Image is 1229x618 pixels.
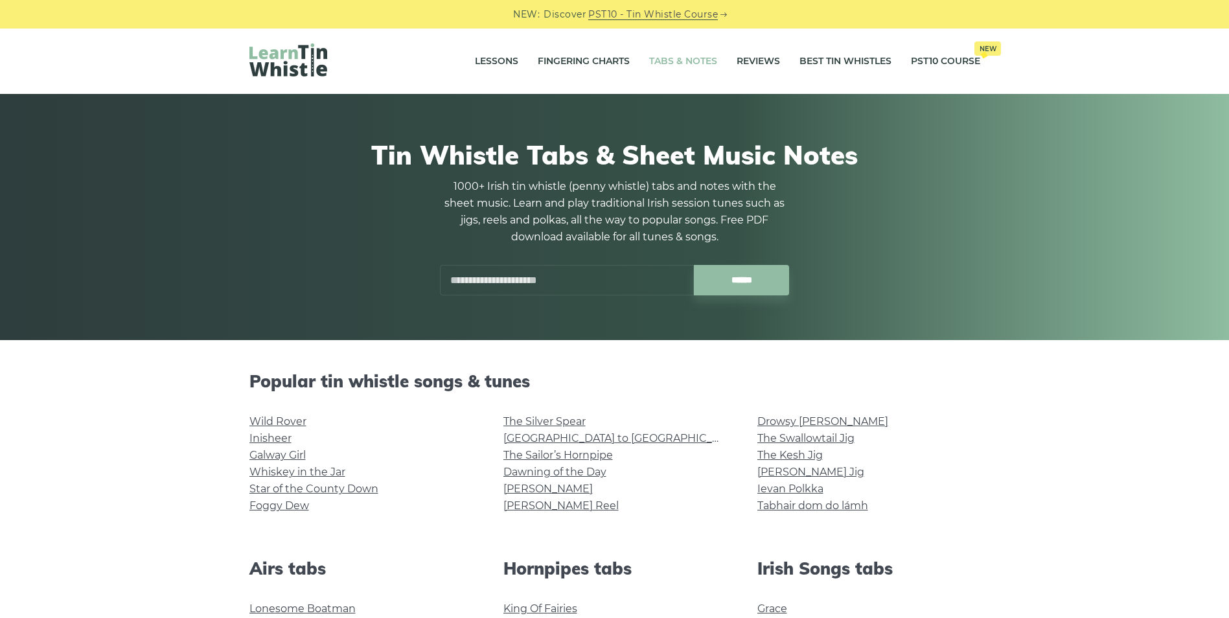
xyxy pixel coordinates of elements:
a: Whiskey in the Jar [249,466,345,478]
h1: Tin Whistle Tabs & Sheet Music Notes [249,139,980,170]
a: Fingering Charts [538,45,630,78]
a: Ievan Polkka [757,483,823,495]
a: Best Tin Whistles [799,45,891,78]
a: Tabs & Notes [649,45,717,78]
a: The Kesh Jig [757,449,823,461]
a: Drowsy [PERSON_NAME] [757,415,888,428]
a: Lonesome Boatman [249,602,356,615]
h2: Hornpipes tabs [503,558,726,578]
a: The Swallowtail Jig [757,432,855,444]
img: LearnTinWhistle.com [249,43,327,76]
p: 1000+ Irish tin whistle (penny whistle) tabs and notes with the sheet music. Learn and play tradi... [440,178,790,246]
h2: Airs tabs [249,558,472,578]
a: Lessons [475,45,518,78]
a: PST10 CourseNew [911,45,980,78]
a: Reviews [737,45,780,78]
a: Tabhair dom do lámh [757,499,868,512]
h2: Popular tin whistle songs & tunes [249,371,980,391]
a: Star of the County Down [249,483,378,495]
a: [PERSON_NAME] Reel [503,499,619,512]
a: The Silver Spear [503,415,586,428]
a: [PERSON_NAME] Jig [757,466,864,478]
a: [GEOGRAPHIC_DATA] to [GEOGRAPHIC_DATA] [503,432,742,444]
a: The Sailor’s Hornpipe [503,449,613,461]
a: King Of Fairies [503,602,577,615]
span: New [974,41,1001,56]
a: [PERSON_NAME] [503,483,593,495]
a: Galway Girl [249,449,306,461]
a: Foggy Dew [249,499,309,512]
h2: Irish Songs tabs [757,558,980,578]
a: Dawning of the Day [503,466,606,478]
a: Grace [757,602,787,615]
a: Inisheer [249,432,292,444]
a: Wild Rover [249,415,306,428]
